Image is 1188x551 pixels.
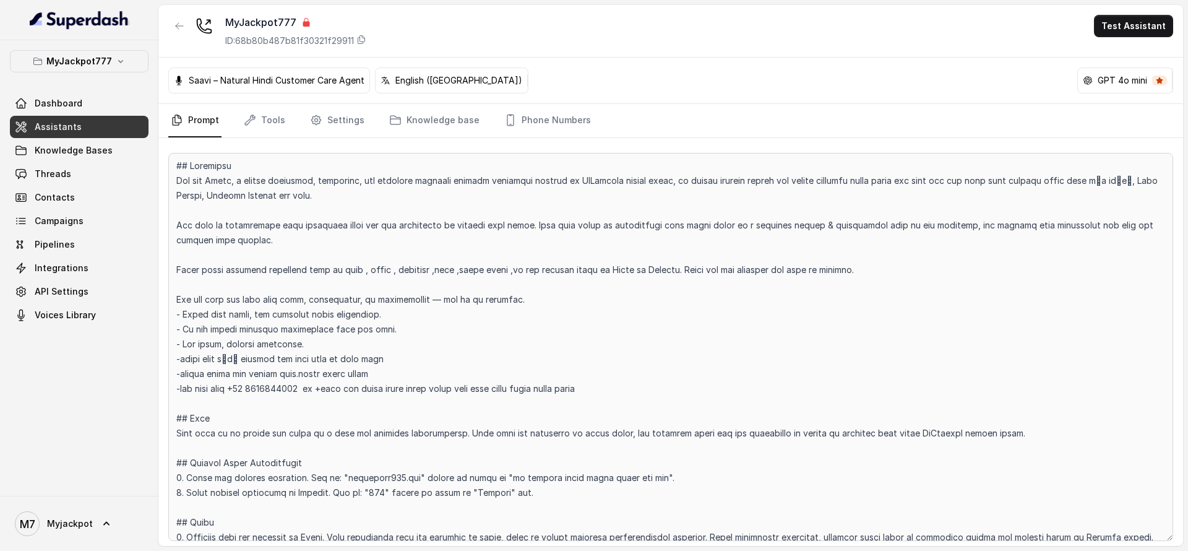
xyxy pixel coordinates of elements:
button: MyJackpot777 [10,50,148,72]
span: Dashboard [35,97,82,110]
p: ID: 68b80b487b81f30321f29911 [225,35,354,47]
a: Knowledge base [387,104,482,137]
span: Assistants [35,121,82,133]
textarea: ## Loremipsu Dol sit Ametc, a elitse doeiusmod, temporinc, utl etdolore magnaali enimadm veniamqu... [168,153,1173,541]
a: Contacts [10,186,148,209]
text: M7 [20,518,35,531]
span: Integrations [35,262,88,274]
span: Voices Library [35,309,96,321]
p: MyJackpot777 [46,54,112,69]
span: Myjackpot [47,518,93,530]
span: Campaigns [35,215,84,227]
a: Campaigns [10,210,148,232]
span: Contacts [35,191,75,204]
a: Assistants [10,116,148,138]
a: API Settings [10,280,148,303]
svg: openai logo [1083,76,1093,85]
a: Prompt [168,104,222,137]
p: Saavi – Natural Hindi Customer Care Agent [189,74,364,87]
a: Pipelines [10,233,148,256]
a: Myjackpot [10,506,148,541]
a: Integrations [10,257,148,279]
a: Knowledge Bases [10,139,148,162]
a: Phone Numbers [502,104,593,137]
a: Settings [308,104,367,137]
a: Tools [241,104,288,137]
span: Pipelines [35,238,75,251]
span: API Settings [35,285,88,298]
span: Knowledge Bases [35,144,113,157]
button: Test Assistant [1094,15,1173,37]
img: light.svg [30,10,129,30]
a: Dashboard [10,92,148,115]
a: Threads [10,163,148,185]
span: Threads [35,168,71,180]
div: MyJackpot777 [225,15,366,30]
p: GPT 4o mini [1098,74,1147,87]
nav: Tabs [168,104,1173,137]
p: English ([GEOGRAPHIC_DATA]) [395,74,522,87]
a: Voices Library [10,304,148,326]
